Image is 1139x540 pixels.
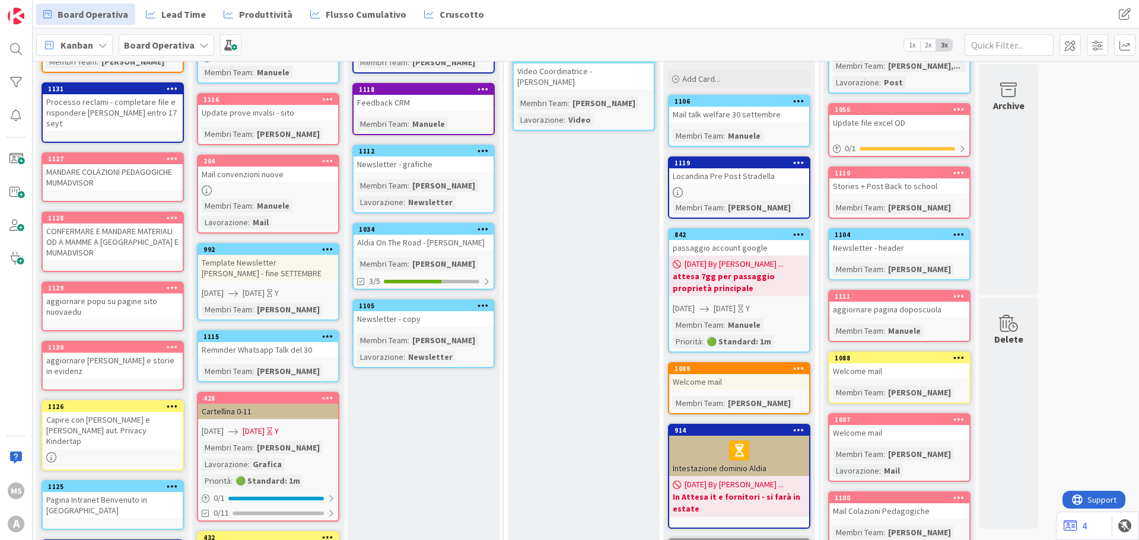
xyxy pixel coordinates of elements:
div: MS [8,483,24,499]
div: Membri Team [833,201,883,214]
b: attesa 7gg per passaggio proprietà principale [673,270,806,294]
div: 1111 [835,292,969,301]
a: 914Intestazione dominio Aldia[DATE] By [PERSON_NAME] ...In Attesa it e fornitori - si farà in estate [668,424,810,529]
a: 1087Welcome mailMembri Team:[PERSON_NAME]Lavorazione:Mail [828,413,971,482]
div: Mail convenzioni nuove [198,167,338,182]
div: Mail talk welfare 30 settembre [669,107,809,122]
div: MANDARE COLAZIONI PEDAGOGICHE MUMADVISOR [43,164,183,190]
div: Lavorazione [202,216,248,229]
a: 1116Update prove invalsi - sitoMembri Team:[PERSON_NAME] [197,93,339,145]
div: 1105 [359,302,494,310]
div: 1129 [43,283,183,293]
div: 1116 [203,95,338,104]
div: 914Intestazione dominio Aldia [669,425,809,476]
span: : [403,196,405,209]
span: : [883,59,885,72]
div: Membri Team [202,365,252,378]
div: Membri Team [357,117,408,130]
div: 1087 [829,414,969,425]
span: : [252,365,254,378]
div: 1111aggiornare pagina doposcuola [829,291,969,317]
div: 1116Update prove invalsi - sito [198,94,338,120]
div: 1131 [48,85,183,93]
div: 1100 [829,493,969,503]
a: 1127MANDARE COLAZIONI PEDAGOGICHE MUMADVISOR [42,152,184,202]
div: 1116 [198,94,338,105]
span: [DATE] [243,425,265,437]
div: Membri Team [833,448,883,461]
a: 1126Capire con [PERSON_NAME] e [PERSON_NAME] aut. Privacy Kindertap [42,400,184,471]
span: : [723,397,725,410]
span: [DATE] [714,302,736,315]
span: 3x [936,39,952,51]
span: [DATE] [202,287,224,299]
span: [DATE] By [PERSON_NAME] ... [685,478,784,491]
div: [PERSON_NAME],... [885,59,963,72]
div: Membri Team [202,303,252,316]
div: 1129 [48,284,183,292]
div: 1104Newsletter - header [829,229,969,255]
div: Membri Team [673,318,723,331]
div: 1125 [43,481,183,492]
a: 1130aggiornare [PERSON_NAME] e storie in evidenz [42,341,184,391]
a: 1118Feedback CRMMembri Team:Manuele [352,83,495,135]
div: Manuele [409,117,448,130]
div: Stories + Post Back to school [829,178,969,194]
span: : [883,201,885,214]
a: 1128CONFERMARE E MANDARE MATERIALI OD A MAMME A [GEOGRAPHIC_DATA] E MUMADVISOR [42,212,184,272]
div: Grafica [250,458,285,471]
div: Processo reclami - completare file e rispondere [PERSON_NAME] entro 17 seyt [43,94,183,131]
span: Flusso Cumulativo [326,7,406,21]
span: : [252,66,254,79]
div: [PERSON_NAME] [885,526,954,539]
div: A [8,516,24,532]
div: Update file excel OD [829,115,969,130]
span: Produttività [239,7,292,21]
a: Board Operativa [36,4,135,25]
div: 1089 [675,365,809,373]
div: 1126 [48,402,183,411]
span: : [408,257,409,270]
div: 1115 [198,331,338,342]
div: Intestazione dominio Aldia [669,436,809,476]
div: aggiornare pagina doposcuola [829,302,969,317]
div: 1111 [829,291,969,302]
div: 1089Welcome mail [669,363,809,389]
div: 1034 [354,224,494,235]
div: 204 [203,157,338,165]
div: Membri Team [202,127,252,140]
div: 842 [675,231,809,239]
div: 428 [203,394,338,402]
div: 0/1 [198,491,338,506]
a: 1119Locandina Pre Post StradellaMembri Team:[PERSON_NAME] [668,156,810,219]
a: 1104Newsletter - headerMembri Team:[PERSON_NAME] [828,228,971,280]
div: Membri Team [833,386,883,399]
div: 🟢 Standard: 1m [233,474,303,487]
span: : [568,97,569,110]
input: Quick Filter... [965,34,1054,56]
div: 1104 [829,229,969,240]
div: [PERSON_NAME] [98,55,167,68]
span: : [408,179,409,192]
div: Pagina Intranet Benvenuto in [GEOGRAPHIC_DATA] [43,492,183,518]
div: Video Coordinatrice - [PERSON_NAME] [514,63,654,90]
div: [PERSON_NAME] [409,179,478,192]
div: Membri Team [202,199,252,212]
div: aggiornare [PERSON_NAME] e storie in evidenz [43,353,183,379]
div: Lavorazione [833,76,879,89]
div: 1115Reminder Whatsapp Talk del 30 [198,331,338,357]
div: Welcome mail [829,363,969,379]
div: Manuele [725,318,763,331]
div: [PERSON_NAME] [725,201,794,214]
span: 0/11 [214,507,229,519]
div: [PERSON_NAME] [254,441,323,454]
div: Delete [994,332,1023,346]
div: 1131Processo reclami - completare file e rispondere [PERSON_NAME] entro 17 seyt [43,84,183,131]
div: 1106Mail talk welfare 30 settembre [669,96,809,122]
div: 1055 [835,106,969,114]
div: [PERSON_NAME] [885,448,954,461]
span: : [252,127,254,140]
span: [DATE] By [PERSON_NAME] ... [685,258,784,270]
div: CONFERMARE E MANDARE MATERIALI OD A MAMME A [GEOGRAPHIC_DATA] E MUMADVISOR [43,223,183,260]
a: 1088Welcome mailMembri Team:[PERSON_NAME] [828,352,971,404]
